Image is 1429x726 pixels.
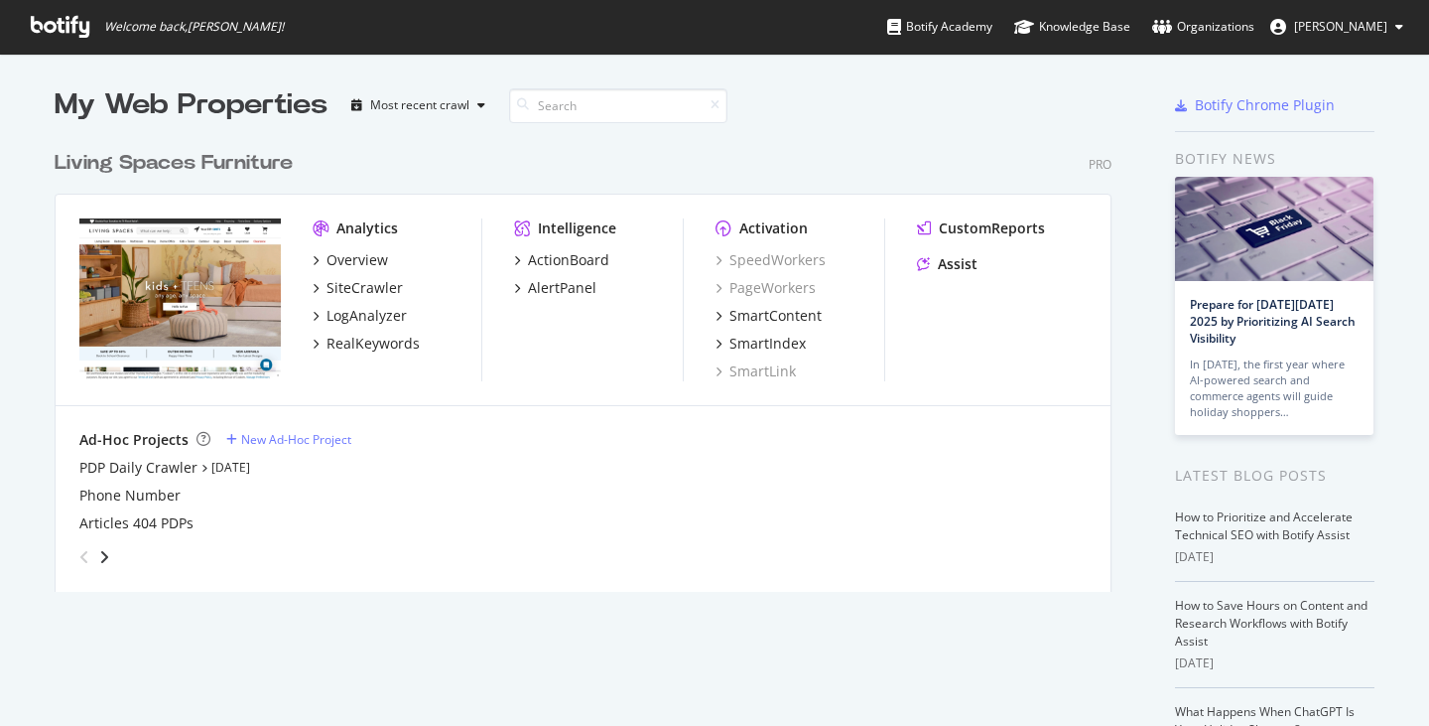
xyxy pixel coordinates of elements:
a: Botify Chrome Plugin [1175,95,1335,115]
a: Assist [917,254,977,274]
a: RealKeywords [313,334,420,354]
a: SiteCrawler [313,278,403,298]
div: Activation [739,218,808,238]
a: CustomReports [917,218,1045,238]
div: Ad-Hoc Projects [79,430,189,450]
span: Welcome back, [PERSON_NAME] ! [104,19,284,35]
a: SpeedWorkers [715,250,826,270]
a: SmartContent [715,306,822,326]
div: Assist [938,254,977,274]
div: Botify news [1175,148,1374,170]
div: Living Spaces Furniture [55,149,293,178]
div: In [DATE], the first year where AI-powered search and commerce agents will guide holiday shoppers… [1190,357,1359,420]
div: ActionBoard [528,250,609,270]
div: RealKeywords [326,334,420,354]
a: PDP Daily Crawler [79,458,197,478]
div: angle-right [97,547,111,567]
div: Latest Blog Posts [1175,465,1374,487]
img: livingspaces.com [79,218,281,379]
div: [DATE] [1175,654,1374,672]
a: How to Prioritize and Accelerate Technical SEO with Botify Assist [1175,508,1353,543]
button: Most recent crawl [343,89,493,121]
div: Organizations [1152,17,1254,37]
div: SiteCrawler [326,278,403,298]
a: [DATE] [211,459,250,476]
a: Articles 404 PDPs [79,513,194,533]
a: New Ad-Hoc Project [226,431,351,448]
img: Prepare for Black Friday 2025 by Prioritizing AI Search Visibility [1175,177,1373,281]
div: [DATE] [1175,548,1374,566]
div: LogAnalyzer [326,306,407,326]
a: AlertPanel [514,278,596,298]
button: [PERSON_NAME] [1254,11,1419,43]
div: SmartIndex [729,334,806,354]
div: Analytics [336,218,398,238]
a: SmartLink [715,362,796,381]
div: CustomReports [939,218,1045,238]
div: New Ad-Hoc Project [241,431,351,448]
div: SmartContent [729,306,822,326]
a: Phone Number [79,486,181,506]
a: SmartIndex [715,334,806,354]
a: How to Save Hours on Content and Research Workflows with Botify Assist [1175,597,1367,650]
a: LogAnalyzer [313,306,407,326]
a: Prepare for [DATE][DATE] 2025 by Prioritizing AI Search Visibility [1190,296,1356,347]
div: My Web Properties [55,85,327,125]
div: Pro [1089,156,1111,173]
div: angle-left [71,541,97,573]
div: Botify Chrome Plugin [1195,95,1335,115]
a: Overview [313,250,388,270]
a: ActionBoard [514,250,609,270]
div: grid [55,125,1127,592]
a: Living Spaces Furniture [55,149,301,178]
div: AlertPanel [528,278,596,298]
a: PageWorkers [715,278,816,298]
span: Anthony Hernandez [1294,18,1387,35]
div: Botify Academy [887,17,992,37]
input: Search [509,88,727,123]
div: Most recent crawl [370,99,469,111]
div: Overview [326,250,388,270]
div: Knowledge Base [1014,17,1130,37]
div: Intelligence [538,218,616,238]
